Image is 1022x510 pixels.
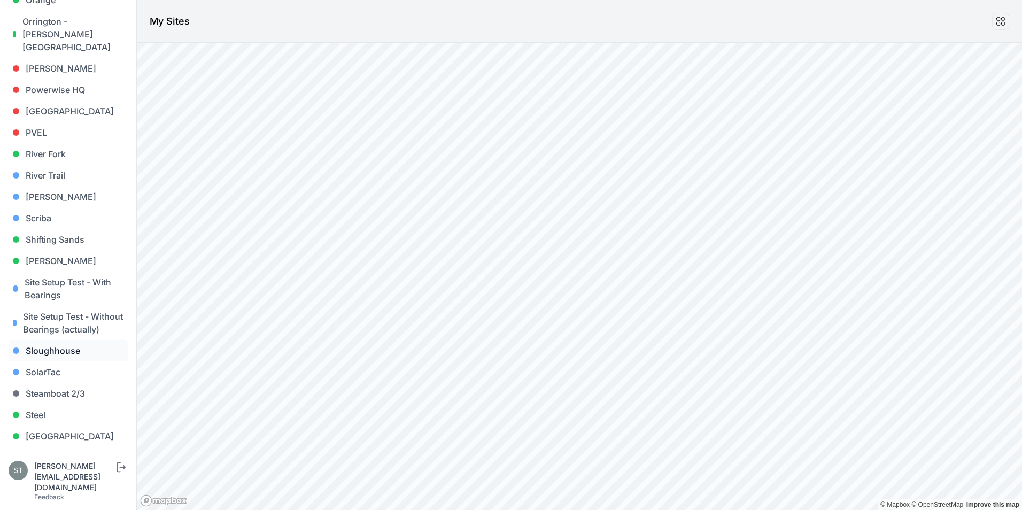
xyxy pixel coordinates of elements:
[9,229,128,250] a: Shifting Sands
[9,101,128,122] a: [GEOGRAPHIC_DATA]
[150,14,190,29] h1: My Sites
[9,186,128,207] a: [PERSON_NAME]
[9,165,128,186] a: River Trail
[137,43,1022,510] canvas: Map
[140,494,187,507] a: Mapbox logo
[880,501,910,508] a: Mapbox
[9,306,128,340] a: Site Setup Test - Without Bearings (actually)
[9,340,128,361] a: Sloughhouse
[9,11,128,58] a: Orrington - [PERSON_NAME][GEOGRAPHIC_DATA]
[9,404,128,426] a: Steel
[9,447,128,481] a: [PERSON_NAME] [DATE]
[34,461,114,493] div: [PERSON_NAME][EMAIL_ADDRESS][DOMAIN_NAME]
[9,79,128,101] a: Powerwise HQ
[911,501,963,508] a: OpenStreetMap
[9,122,128,143] a: PVEL
[9,207,128,229] a: Scriba
[9,250,128,272] a: [PERSON_NAME]
[9,383,128,404] a: Steamboat 2/3
[966,501,1019,508] a: Map feedback
[9,426,128,447] a: [GEOGRAPHIC_DATA]
[34,493,64,501] a: Feedback
[9,143,128,165] a: River Fork
[9,461,28,480] img: steve@nevados.solar
[9,272,128,306] a: Site Setup Test - With Bearings
[9,361,128,383] a: SolarTac
[9,58,128,79] a: [PERSON_NAME]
